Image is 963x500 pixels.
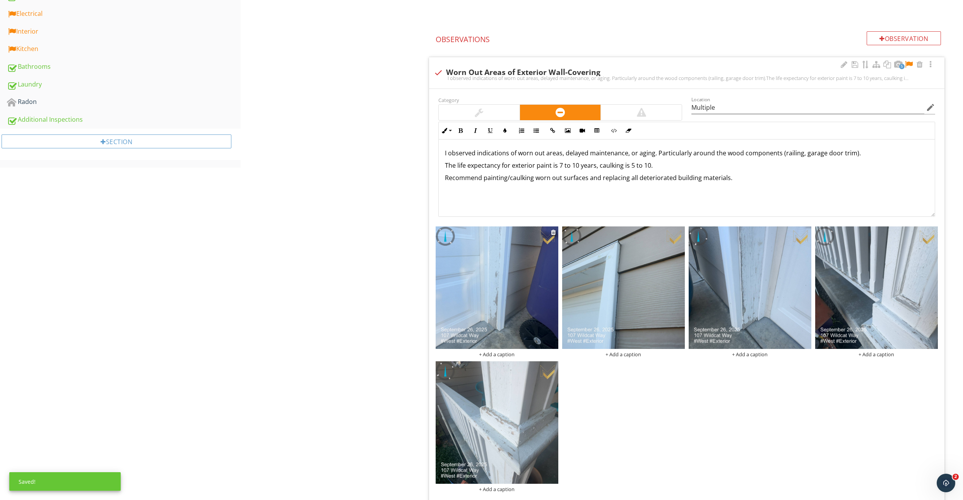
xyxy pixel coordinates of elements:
[445,148,929,158] p: I observed indications of worn out areas, delayed maintenance, or aging. Particularly around the ...
[899,64,905,69] span: 5
[498,123,512,138] button: Colors
[953,474,959,480] span: 2
[937,474,955,492] iframe: Intercom live chat
[7,80,241,90] div: Laundry
[438,97,459,104] label: Category
[7,115,241,125] div: Additional Inspections
[7,44,241,54] div: Kitchen
[560,123,575,138] button: Insert Image (⌘P)
[562,351,685,357] div: + Add a caption
[575,123,590,138] button: Insert Video
[436,486,558,492] div: + Add a caption
[445,173,929,182] p: Recommend painting/caulking worn out surfaces and replacing all deteriorated building materials.
[434,75,940,81] div: I observed indications of worn out areas, delayed maintenance, or aging. Particularly around the ...
[562,226,685,349] img: data
[453,123,468,138] button: Bold (⌘B)
[445,161,929,170] p: The life expectancy for exterior paint is 7 to 10 years, caulking is 5 to 10.
[436,361,558,484] img: data
[867,31,941,45] div: Observation
[606,123,621,138] button: Code View
[7,9,241,19] div: Electrical
[621,123,636,138] button: Clear Formatting
[468,123,483,138] button: Italic (⌘I)
[514,123,529,138] button: Ordered List
[7,97,241,107] div: Radon
[9,472,121,491] div: Saved!
[2,134,231,148] div: Section
[926,103,935,112] i: edit
[7,27,241,37] div: Interior
[436,31,941,44] h4: Observations
[691,101,924,114] input: Location
[436,351,558,357] div: + Add a caption
[689,351,811,357] div: + Add a caption
[815,351,938,357] div: + Add a caption
[815,226,938,349] img: data
[439,123,453,138] button: Inline Style
[436,226,558,349] img: data
[7,62,241,72] div: Bathrooms
[590,123,604,138] button: Insert Table
[689,226,811,349] img: data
